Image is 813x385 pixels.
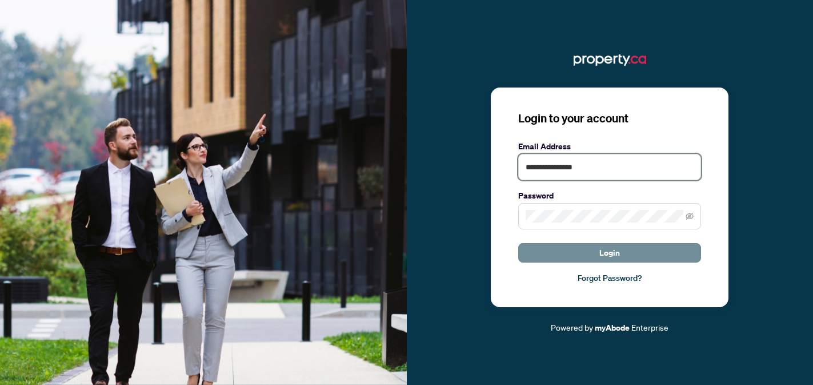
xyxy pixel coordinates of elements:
[518,110,701,126] h3: Login to your account
[551,322,593,332] span: Powered by
[518,243,701,263] button: Login
[518,189,701,202] label: Password
[686,212,694,220] span: eye-invisible
[595,322,630,334] a: myAbode
[574,51,646,69] img: ma-logo
[631,322,668,332] span: Enterprise
[518,140,701,153] label: Email Address
[518,272,701,284] a: Forgot Password?
[599,244,620,262] span: Login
